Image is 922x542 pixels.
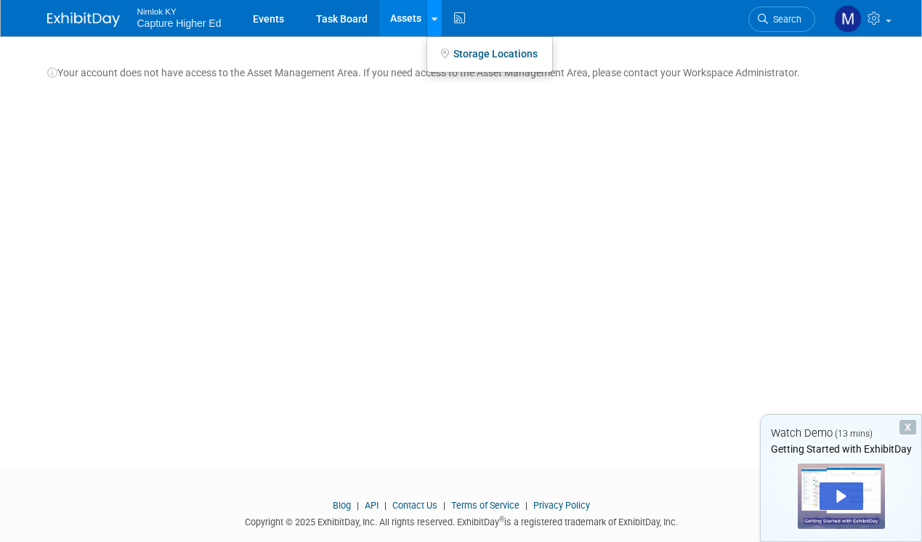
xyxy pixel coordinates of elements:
[748,7,815,32] a: Search
[761,426,921,441] div: Watch Demo
[381,500,390,511] span: |
[353,500,363,511] span: |
[440,500,449,511] span: |
[47,51,876,80] div: Your account does not have access to the Asset Management Area. If you need access to the Asset M...
[899,420,916,434] div: Dismiss
[820,482,863,510] div: Play
[834,5,862,33] img: Mia Charette
[427,42,552,65] a: Storage Locations
[333,500,351,511] a: Blog
[761,442,921,456] div: Getting Started with ExhibitDay
[533,500,590,511] a: Privacy Policy
[768,14,801,25] span: Search
[47,12,120,27] img: ExhibitDay
[499,515,504,523] sup: ®
[137,17,222,29] span: Capture Higher Ed
[137,3,222,18] span: Nimlok KY
[522,500,531,511] span: |
[451,500,519,511] a: Terms of Service
[835,429,873,439] span: (13 mins)
[365,500,379,511] a: API
[392,500,437,511] a: Contact Us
